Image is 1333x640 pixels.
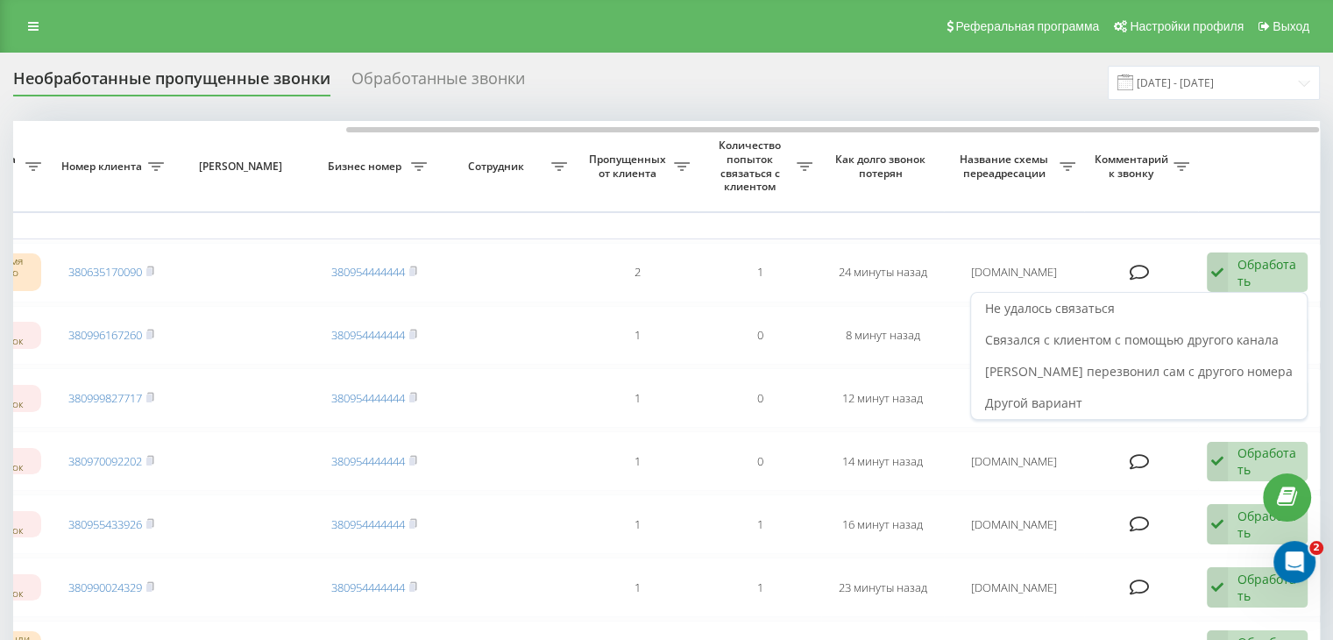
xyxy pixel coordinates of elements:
td: 1 [576,368,698,428]
span: Выход [1273,19,1309,33]
span: [PERSON_NAME] [188,160,298,174]
td: 8 минут назад [821,306,944,366]
td: 1 [576,494,698,554]
td: [DOMAIN_NAME] [944,494,1084,554]
span: Связался с клиентом с помощью другого канала [985,331,1279,348]
a: 380954444444 [331,453,405,469]
a: 380954444444 [331,580,405,595]
a: 380954444444 [331,264,405,280]
div: Обработать [1237,444,1298,478]
a: 380954444444 [331,516,405,532]
td: 1 [698,558,821,617]
td: 1 [576,558,698,617]
td: 0 [698,431,821,491]
div: Обработать [1237,571,1298,604]
div: Обработанные звонки [351,69,525,96]
a: 380999827717 [68,390,142,406]
span: 2 [1309,541,1323,555]
td: 1 [576,306,698,366]
td: 24 минуты назад [821,243,944,302]
a: 380955433926 [68,516,142,532]
td: 2 [576,243,698,302]
span: Не удалось связаться [985,300,1115,316]
span: Номер клиента [59,160,148,174]
td: [DOMAIN_NAME] [944,306,1084,366]
td: 1 [698,494,821,554]
div: Обработать [1237,508,1298,541]
span: Реферальная программа [955,19,1099,33]
span: Комментарий к звонку [1093,153,1173,180]
td: 1 [576,431,698,491]
td: [DOMAIN_NAME] [944,558,1084,617]
a: 380635170090 [68,264,142,280]
a: 380954444444 [331,327,405,343]
span: Другой вариант [985,395,1082,411]
span: Название схемы переадресации [953,153,1060,180]
td: 14 минут назад [821,431,944,491]
div: Обработать [1237,256,1298,289]
iframe: Intercom live chat [1273,541,1315,583]
td: 1 [698,243,821,302]
span: Сотрудник [444,160,551,174]
a: 380996167260 [68,327,142,343]
td: [DOMAIN_NAME] [944,368,1084,428]
td: 16 минут назад [821,494,944,554]
span: Как долго звонок потерян [835,153,930,180]
div: Необработанные пропущенные звонки [13,69,330,96]
span: [PERSON_NAME] перезвонил сам с другого номера [985,363,1293,380]
span: Количество попыток связаться с клиентом [707,139,797,193]
td: [DOMAIN_NAME] [944,431,1084,491]
td: 0 [698,368,821,428]
td: [DOMAIN_NAME] [944,243,1084,302]
td: 12 минут назад [821,368,944,428]
span: Настройки профиля [1130,19,1244,33]
span: Бизнес номер [322,160,411,174]
a: 380990024329 [68,580,142,595]
span: Пропущенных от клиента [585,153,674,180]
a: 380954444444 [331,390,405,406]
a: 380970092202 [68,453,142,469]
td: 23 минуты назад [821,558,944,617]
td: 0 [698,306,821,366]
